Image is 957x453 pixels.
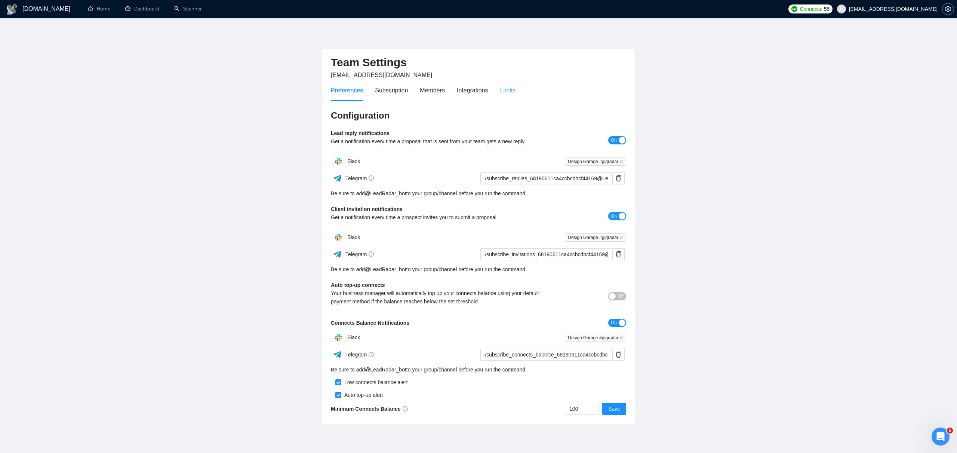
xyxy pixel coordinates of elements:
[365,365,406,374] a: @LeadRadar_bot
[341,391,383,399] div: Auto top-up alert
[611,212,617,220] span: On
[619,236,623,239] span: close
[369,175,374,181] span: info-circle
[174,6,202,12] a: searchScanner
[565,157,626,166] span: Design Garage #gigradar
[369,251,374,257] span: info-circle
[613,352,624,358] span: copy
[331,189,626,198] div: Be sure to add to your group/channel before you run the command
[345,352,374,358] span: Telegram
[333,174,342,183] img: ww3wtPAAAAAElFTkSuQmCC
[619,160,623,163] span: close
[403,406,408,411] span: info-circle
[942,6,954,12] a: setting
[365,189,406,198] a: @LeadRadar_bot
[331,130,390,136] b: Lead reply notifications
[331,110,626,122] h3: Configuration
[942,3,954,15] button: setting
[565,233,626,242] span: Design Garage #gigradar
[420,86,445,95] div: Members
[331,320,409,326] b: Connects Balance Notifications
[345,175,374,181] span: Telegram
[333,250,342,259] img: ww3wtPAAAAAElFTkSuQmCC
[500,86,516,95] div: Limits
[613,251,624,257] span: copy
[347,334,360,340] span: Slack
[602,403,626,415] button: Save
[947,428,953,434] span: 6
[839,6,844,12] span: user
[800,5,822,13] span: Connects:
[125,6,159,12] a: dashboardDashboard
[331,265,626,273] div: Be sure to add to your group/channel before you run the command
[331,230,346,245] img: hpQkSZIkSZIkSZIkSZIkSZIkSZIkSZIkSZIkSZIkSZIkSZIkSZIkSZIkSZIkSZIkSZIkSZIkSZIkSZIkSZIkSZIkSZIkSZIkS...
[619,336,623,340] span: close
[608,405,620,413] span: Save
[331,137,553,146] div: Get a notification every time a proposal that is sent from your team gets a new reply.
[88,6,110,12] a: homeHome
[341,378,408,386] div: Low connects balance alert
[932,428,950,446] iframe: Intercom live chat
[613,175,624,181] span: copy
[6,3,18,15] img: logo
[331,55,626,70] h2: Team Settings
[611,319,617,327] span: On
[331,289,553,306] div: Your business manager will automatically top up your connects balance using your default payment ...
[369,352,374,357] span: info-circle
[331,86,363,95] div: Preferences
[565,334,626,342] span: Design Garage #gigradar
[365,265,406,273] a: @LeadRadar_bot
[375,86,408,95] div: Subscription
[333,350,342,359] img: ww3wtPAAAAAElFTkSuQmCC
[613,248,625,260] button: copy
[824,5,830,13] span: 56
[331,282,385,288] b: Auto top-up connects
[613,172,625,184] button: copy
[331,72,432,78] span: [EMAIL_ADDRESS][DOMAIN_NAME]
[331,154,346,169] img: hpQkSZIkSZIkSZIkSZIkSZIkSZIkSZIkSZIkSZIkSZIkSZIkSZIkSZIkSZIkSZIkSZIkSZIkSZIkSZIkSZIkSZIkSZIkSZIkS...
[331,406,408,412] b: Minimum Connects Balance
[457,86,488,95] div: Integrations
[331,213,553,221] div: Get a notification every time a prospect invites you to submit a proposal.
[618,292,624,300] span: Off
[347,234,360,240] span: Slack
[347,158,360,164] span: Slack
[331,330,346,345] img: hpQkSZIkSZIkSZIkSZIkSZIkSZIkSZIkSZIkSZIkSZIkSZIkSZIkSZIkSZIkSZIkSZIkSZIkSZIkSZIkSZIkSZIkSZIkSZIkS...
[613,349,625,361] button: copy
[331,206,403,212] b: Client invitation notifications
[791,6,797,12] img: upwork-logo.png
[331,365,626,374] div: Be sure to add to your group/channel before you run the command
[345,251,374,257] span: Telegram
[611,136,617,144] span: On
